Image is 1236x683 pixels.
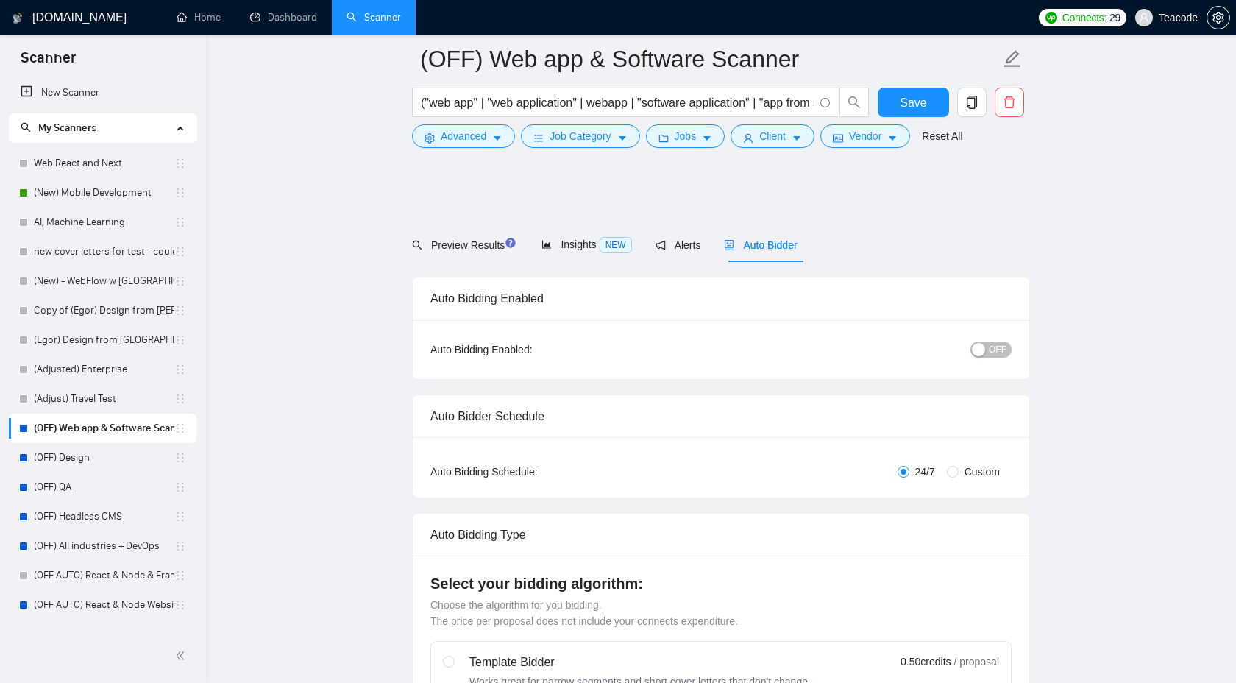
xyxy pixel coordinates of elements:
li: (Egor) Design from Dawid [9,325,196,355]
span: caret-down [792,132,802,144]
span: My Scanners [21,121,96,134]
a: new cover letters for test - could work better [34,237,174,266]
span: holder [174,216,186,228]
li: (OFF) Headless CMS [9,502,196,531]
span: holder [174,364,186,375]
a: (New) - WebFlow w [GEOGRAPHIC_DATA] [34,266,174,296]
span: holder [174,481,186,493]
a: (New) Mobile Development [34,178,174,208]
span: folder [658,132,669,144]
a: Copy of (Egor) Design from [PERSON_NAME] [34,296,174,325]
span: notification [656,240,666,250]
span: caret-down [702,132,712,144]
span: idcard [833,132,843,144]
span: Insights [541,238,631,250]
button: userClientcaret-down [731,124,814,148]
a: (OFF AUTO) React & Node Websites and Apps [34,590,174,620]
span: search [412,240,422,250]
a: New Scanner [21,78,185,107]
div: Auto Bidding Type [430,514,1012,556]
li: (Adjusted) Enterprise [9,355,196,384]
button: setting [1207,6,1230,29]
span: caret-down [492,132,502,144]
span: holder [174,334,186,346]
a: (Egor) Design from [GEOGRAPHIC_DATA] [34,325,174,355]
span: copy [958,96,986,109]
span: Advanced [441,128,486,144]
li: (New) Mobile Development [9,178,196,208]
span: holder [174,246,186,258]
span: Preview Results [412,239,518,251]
span: user [743,132,753,144]
li: (OFF) All industries + DevOps [9,531,196,561]
span: holder [174,305,186,316]
a: (OFF) Design [34,443,174,473]
div: Auto Bidder Schedule [430,395,1012,437]
span: holder [174,275,186,287]
a: (OFF) All industries + DevOps [34,531,174,561]
span: area-chart [541,239,552,250]
li: (OFF) AI, Machine Learning [9,620,196,649]
button: barsJob Categorycaret-down [521,124,639,148]
input: Scanner name... [420,40,1000,77]
span: Scanner [9,47,88,78]
span: edit [1003,49,1022,68]
span: Choose the algorithm for you bidding. The price per proposal does not include your connects expen... [430,599,738,627]
div: Auto Bidding Enabled: [430,341,624,358]
span: holder [174,599,186,611]
span: holder [174,540,186,552]
li: (OFF) QA [9,473,196,502]
span: / proposal [954,654,999,669]
div: Auto Bidding Enabled [430,277,1012,319]
a: (OFF) QA [34,473,174,502]
a: searchScanner [347,11,401,24]
span: Jobs [675,128,697,144]
span: holder [174,158,186,169]
img: logo [13,7,23,30]
span: NEW [600,237,632,253]
span: setting [1207,12,1229,24]
input: Search Freelance Jobs... [421,93,814,112]
li: (New) - WebFlow w Kasia [9,266,196,296]
span: double-left [175,648,190,663]
span: Alerts [656,239,701,251]
span: Client [759,128,786,144]
a: dashboardDashboard [250,11,317,24]
button: idcardVendorcaret-down [820,124,910,148]
li: Web React and Next [9,149,196,178]
img: upwork-logo.png [1045,12,1057,24]
span: caret-down [887,132,898,144]
span: Job Category [550,128,611,144]
span: Custom [959,464,1006,480]
a: homeHome [177,11,221,24]
span: holder [174,422,186,434]
span: Connects: [1062,10,1107,26]
button: settingAdvancedcaret-down [412,124,515,148]
div: Auto Bidding Schedule: [430,464,624,480]
li: (Adjust) Travel Test [9,384,196,414]
a: AI, Machine Learning [34,208,174,237]
button: folderJobscaret-down [646,124,725,148]
span: holder [174,393,186,405]
li: New Scanner [9,78,196,107]
a: (OFF) Headless CMS [34,502,174,531]
span: Auto Bidder [724,239,797,251]
span: bars [533,132,544,144]
span: robot [724,240,734,250]
span: holder [174,187,186,199]
span: holder [174,452,186,464]
a: (OFF AUTO) React & Node & Frameworks - Lower rate & No activity from lead [34,561,174,590]
button: search [839,88,869,117]
li: (OFF) Design [9,443,196,473]
div: Template Bidder [469,654,811,671]
span: search [840,96,868,109]
span: Save [900,93,926,112]
span: setting [425,132,435,144]
a: (OFF) AI, Machine Learning [34,620,174,649]
a: setting [1207,12,1230,24]
li: new cover letters for test - could work better [9,237,196,266]
li: AI, Machine Learning [9,208,196,237]
span: caret-down [617,132,628,144]
li: Copy of (Egor) Design from Jakub [9,296,196,325]
li: (OFF AUTO) React & Node Websites and Apps [9,590,196,620]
